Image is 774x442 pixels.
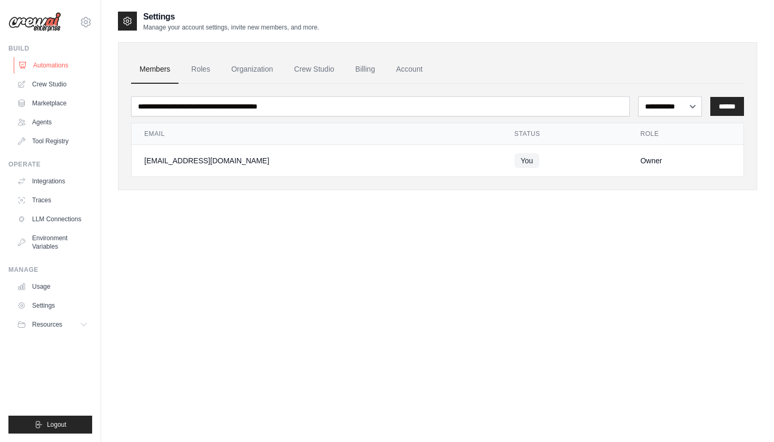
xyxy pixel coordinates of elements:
th: Status [502,123,628,145]
a: Environment Variables [13,230,92,255]
button: Resources [13,316,92,333]
a: Tool Registry [13,133,92,150]
img: Logo [8,12,61,32]
div: Manage [8,266,92,274]
th: Email [132,123,502,145]
div: Build [8,44,92,53]
div: Owner [640,155,731,166]
a: Billing [347,55,383,84]
a: Traces [13,192,92,209]
a: Account [388,55,431,84]
a: Crew Studio [13,76,92,93]
th: Role [628,123,743,145]
a: Members [131,55,178,84]
a: Crew Studio [286,55,343,84]
p: Manage your account settings, invite new members, and more. [143,23,319,32]
a: Agents [13,114,92,131]
a: Automations [14,57,93,74]
div: Operate [8,160,92,169]
a: Integrations [13,173,92,190]
a: Organization [223,55,281,84]
a: Settings [13,297,92,314]
a: Marketplace [13,95,92,112]
a: LLM Connections [13,211,92,228]
span: Resources [32,320,62,329]
h2: Settings [143,11,319,23]
span: You [514,153,540,168]
a: Usage [13,278,92,295]
a: Roles [183,55,219,84]
button: Logout [8,416,92,434]
span: Logout [47,420,66,429]
div: [EMAIL_ADDRESS][DOMAIN_NAME] [144,155,489,166]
